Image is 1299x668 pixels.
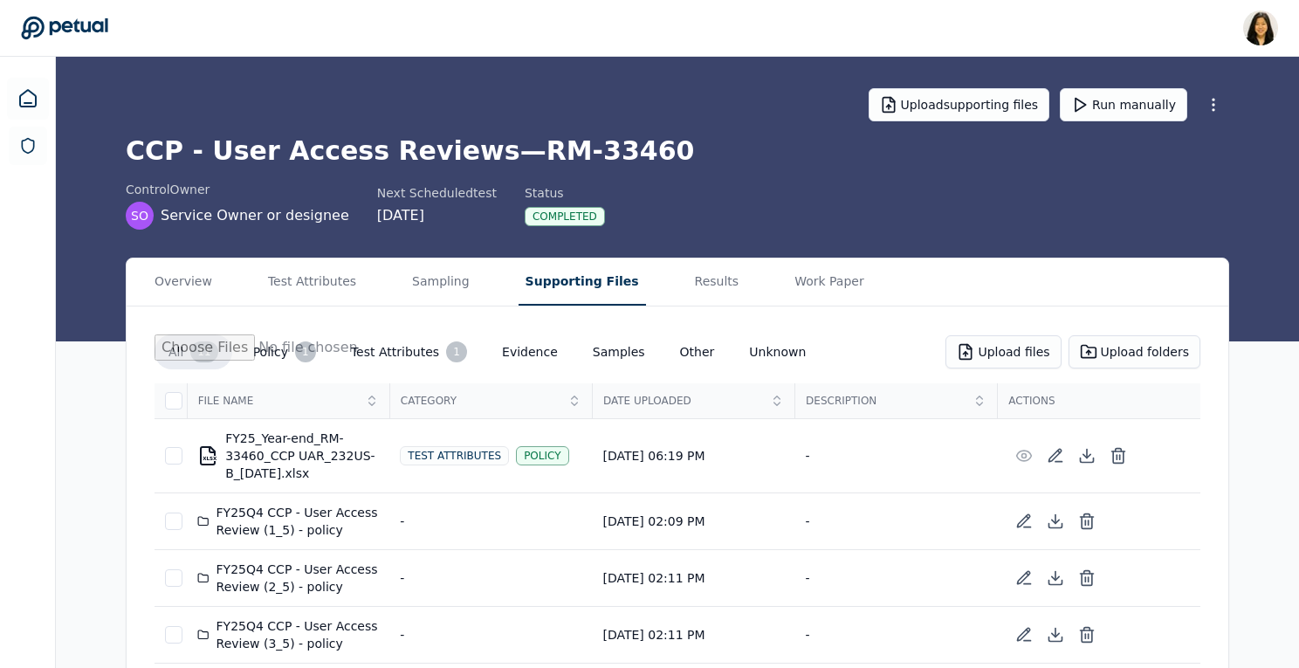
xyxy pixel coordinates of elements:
[1008,440,1040,472] button: Preview File (hover for quick preview, click for full view)
[735,336,820,368] button: Unknown
[400,513,581,530] div: -
[203,456,216,461] div: XLSX
[1071,506,1103,537] button: Delete Directory
[197,504,379,539] div: FY25Q4 CCP - User Access Review (1_5) - policy
[190,341,217,362] div: 11
[261,258,363,306] button: Test Attributes
[1069,335,1200,368] button: Upload folders
[126,181,349,198] div: control Owner
[1103,440,1134,472] button: Delete File
[1040,440,1071,472] button: Add/Edit Description
[488,336,572,368] button: Evidence
[1040,562,1071,594] button: Download Directory
[155,334,232,369] button: All11
[945,335,1061,368] button: Upload files
[787,258,871,306] button: Work Paper
[197,430,379,482] div: FY25_Year-end_RM-33460_CCP UAR_232US-B_[DATE].xlsx
[1071,440,1103,472] button: Download File
[400,626,581,644] div: -
[592,550,794,607] td: [DATE] 02:11 PM
[1071,619,1103,651] button: Delete Directory
[21,16,108,40] a: Go to Dashboard
[592,419,794,493] td: [DATE] 06:19 PM
[592,493,794,550] td: [DATE] 02:09 PM
[688,258,746,306] button: Results
[295,341,316,362] div: 1
[197,617,379,652] div: FY25Q4 CCP - User Access Review (3_5) - policy
[519,258,646,306] button: Supporting Files
[161,205,349,226] span: Service Owner or designee
[1198,89,1229,121] button: More Options
[592,607,794,664] td: [DATE] 02:11 PM
[377,184,497,202] div: Next Scheduled test
[1060,88,1187,121] button: Run manually
[795,419,998,493] td: -
[525,207,605,226] div: Completed
[197,561,379,596] div: FY25Q4 CCP - User Access Review (2_5) - policy
[198,394,360,408] span: File Name
[446,341,467,362] div: 1
[1008,394,1190,408] span: Actions
[806,394,967,408] span: Description
[401,394,562,408] span: Category
[148,258,219,306] button: Overview
[603,394,765,408] span: Date Uploaded
[400,569,581,587] div: -
[1008,506,1040,537] button: Edint Directory
[795,550,998,607] td: -
[869,88,1050,121] button: Uploadsupporting files
[337,334,481,369] button: Test Attributes1
[795,607,998,664] td: -
[1008,619,1040,651] button: Edint Directory
[1008,562,1040,594] button: Edint Directory
[131,207,148,224] span: SO
[400,446,509,465] div: Test Attributes
[1243,10,1278,45] img: Renee Park
[7,78,49,120] a: Dashboard
[239,334,330,369] button: Policy1
[1071,562,1103,594] button: Delete Directory
[666,336,729,368] button: Other
[126,135,1229,167] h1: CCP - User Access Reviews — RM-33460
[377,205,497,226] div: [DATE]
[579,336,659,368] button: Samples
[525,184,605,202] div: Status
[516,446,568,465] div: Policy
[1040,619,1071,651] button: Download Directory
[1040,506,1071,537] button: Download Directory
[795,493,998,550] td: -
[9,127,47,165] a: SOC 1 Reports
[405,258,477,306] button: Sampling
